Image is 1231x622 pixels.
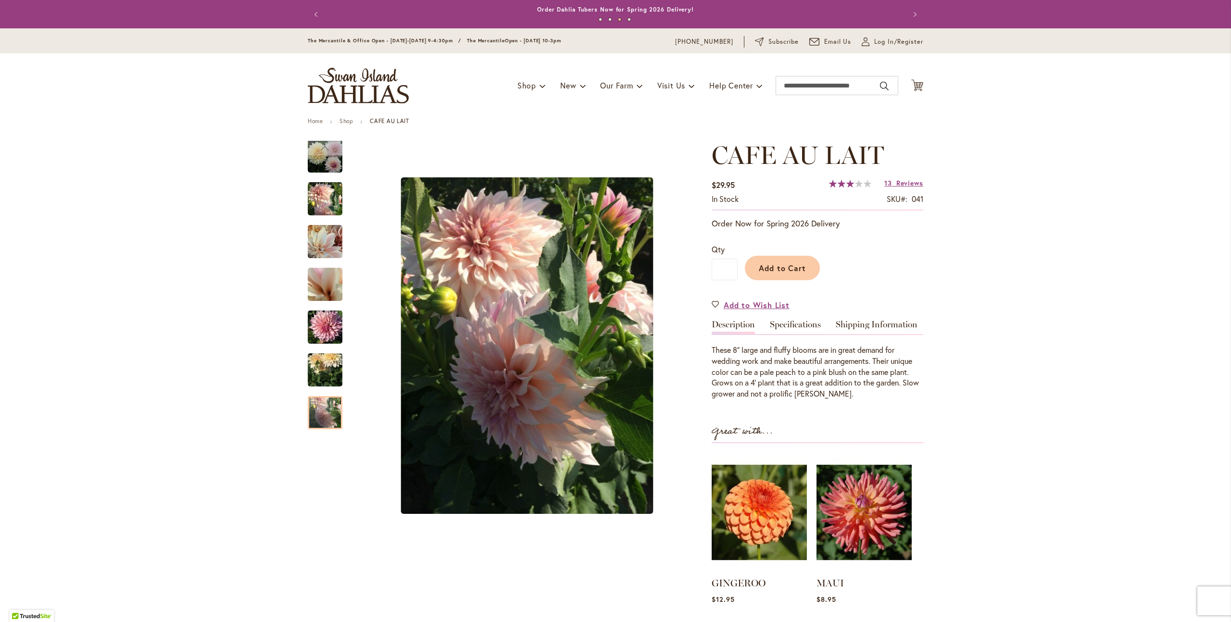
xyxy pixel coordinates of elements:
[608,18,612,21] button: 2 of 4
[339,117,353,124] a: Shop
[352,141,746,551] div: Product Images
[768,37,799,47] span: Subscribe
[904,5,923,24] button: Next
[709,80,753,90] span: Help Center
[836,320,917,334] a: Shipping Information
[290,259,360,311] img: Café Au Lait
[712,423,773,439] strong: Great with...
[874,37,923,47] span: Log In/Register
[816,595,836,604] span: $8.95
[896,178,923,187] span: Reviews
[599,18,602,21] button: 1 of 4
[712,345,923,399] div: These 8" large and fluffy blooms are in great demand for wedding work and make beautiful arrangem...
[308,301,352,344] div: Café Au Lait
[884,178,923,187] a: 13 Reviews
[809,37,852,47] a: Email Us
[618,18,621,21] button: 3 of 4
[675,37,733,47] a: [PHONE_NUMBER]
[884,178,892,187] span: 13
[308,344,352,386] div: Café Au Lait
[308,173,352,215] div: Café Au Lait
[770,320,821,334] a: Specifications
[745,256,820,280] button: Add to Cart
[657,80,685,90] span: Visit Us
[887,194,907,204] strong: SKU
[628,18,631,21] button: 4 of 4
[712,194,739,204] span: In stock
[308,37,505,44] span: The Mercantile & Office Open - [DATE]-[DATE] 9-4:30pm / The Mercantile
[370,117,409,124] strong: CAFE AU LAIT
[308,5,327,24] button: Previous
[352,141,702,551] div: Café Au Lait
[401,177,653,514] img: Café Au Lait
[308,215,352,258] div: Café Au Lait
[712,453,807,572] img: GINGEROO
[308,141,342,155] div: Previous
[7,588,34,615] iframe: Launch Accessibility Center
[560,80,576,90] span: New
[308,139,342,174] img: Café Au Lait
[712,194,739,205] div: Availability
[912,194,923,205] div: 041
[759,263,806,273] span: Add to Cart
[712,218,923,229] p: Order Now for Spring 2026 Delivery
[712,577,766,589] a: GINGEROO
[712,595,735,604] span: $12.95
[712,180,735,190] span: $29.95
[712,244,725,254] span: Qty
[862,37,923,47] a: Log In/Register
[824,37,852,47] span: Email Us
[537,6,694,13] a: Order Dahlia Tubers Now for Spring 2026 Delivery!
[308,68,409,103] a: store logo
[816,577,844,589] a: MAUI
[755,37,799,47] a: Subscribe
[600,80,633,90] span: Our Farm
[712,320,923,399] div: Detailed Product Info
[308,117,323,124] a: Home
[308,181,342,216] img: Café Au Lait
[724,299,790,311] span: Add to Wish List
[308,219,342,265] img: Café Au Lait
[352,141,702,551] div: Café Au LaitCafé Au LaitCafé Au Lait
[505,37,561,44] span: Open - [DATE] 10-3pm
[308,347,342,393] img: Café Au Lait
[308,258,352,301] div: Café Au Lait
[308,304,342,350] img: Café Au Lait
[308,386,342,429] div: Café Au Lait
[829,180,871,187] div: 60%
[816,453,912,572] img: MAUI
[712,320,755,334] a: Description
[712,140,884,170] span: CAFE AU LAIT
[712,299,790,311] a: Add to Wish List
[517,80,536,90] span: Shop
